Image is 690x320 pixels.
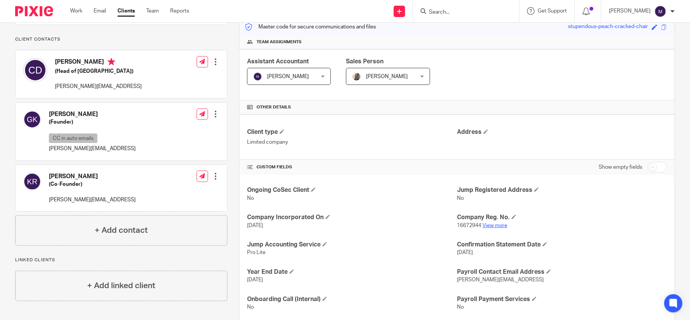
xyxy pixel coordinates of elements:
[457,304,464,310] span: No
[457,213,667,221] h4: Company Reg. No.
[247,196,254,201] span: No
[49,180,136,188] h5: (Co-Founder)
[247,138,457,146] p: Limited company
[457,268,667,276] h4: Payroll Contact Email Address
[247,268,457,276] h4: Year End Date
[108,58,115,66] i: Primary
[428,9,496,16] input: Search
[70,7,82,15] a: Work
[457,223,481,228] span: 16672944
[247,128,457,136] h4: Client type
[170,7,189,15] a: Reports
[257,39,302,45] span: Team assignments
[247,250,266,255] span: Pro Lite
[55,83,142,90] p: [PERSON_NAME][EMAIL_ADDRESS]
[654,5,667,17] img: svg%3E
[49,145,136,152] p: [PERSON_NAME][EMAIL_ADDRESS]
[366,74,408,79] span: [PERSON_NAME]
[15,36,227,42] p: Client contacts
[247,186,457,194] h4: Ongoing CoSec Client
[117,7,135,15] a: Clients
[599,163,642,171] label: Show empty fields
[568,23,648,31] div: stupendous-peach-cracked-chair
[457,128,667,136] h4: Address
[457,250,473,255] span: [DATE]
[15,6,53,16] img: Pixie
[49,133,97,143] p: CC in auto emails
[23,58,47,82] img: svg%3E
[457,196,464,201] span: No
[457,186,667,194] h4: Jump Registered Address
[247,164,457,170] h4: CUSTOM FIELDS
[457,241,667,249] h4: Confirmation Statement Date
[457,295,667,303] h4: Payroll Payment Services
[49,196,136,204] p: [PERSON_NAME][EMAIL_ADDRESS]
[253,72,262,81] img: svg%3E
[55,67,142,75] h5: (Head of [GEOGRAPHIC_DATA])
[23,173,41,191] img: svg%3E
[247,295,457,303] h4: Onboarding Call (Internal)
[609,7,651,15] p: [PERSON_NAME]
[247,213,457,221] h4: Company Incorporated On
[55,58,142,67] h4: [PERSON_NAME]
[247,241,457,249] h4: Jump Accounting Service
[247,58,309,64] span: Assistant Accountant
[346,58,383,64] span: Sales Person
[49,173,136,180] h4: [PERSON_NAME]
[352,72,361,81] img: Matt%20Circle.png
[146,7,159,15] a: Team
[49,110,136,118] h4: [PERSON_NAME]
[49,118,136,126] h5: (Founder)
[247,304,254,310] span: No
[457,277,544,282] span: [PERSON_NAME][EMAIL_ADDRESS]
[267,74,309,79] span: [PERSON_NAME]
[247,277,263,282] span: [DATE]
[257,104,291,110] span: Other details
[23,110,41,129] img: svg%3E
[245,23,376,31] p: Master code for secure communications and files
[247,223,263,228] span: [DATE]
[482,223,507,228] a: View more
[94,7,106,15] a: Email
[95,224,148,236] h4: + Add contact
[538,8,567,14] span: Get Support
[87,280,155,292] h4: + Add linked client
[15,257,227,263] p: Linked clients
